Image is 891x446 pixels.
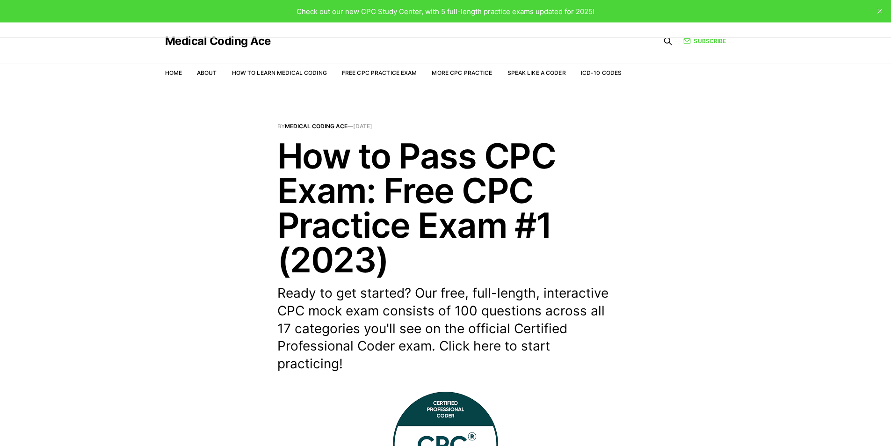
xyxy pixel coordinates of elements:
a: Speak Like a Coder [507,69,566,76]
button: close [872,4,887,19]
a: Free CPC Practice Exam [342,69,417,76]
a: ICD-10 Codes [581,69,622,76]
a: How to Learn Medical Coding [232,69,327,76]
a: About [197,69,217,76]
time: [DATE] [353,123,372,130]
a: Subscribe [683,37,726,45]
span: Check out our new CPC Study Center, with 5 full-length practice exams updated for 2025! [297,7,594,16]
a: Home [165,69,182,76]
a: More CPC Practice [432,69,492,76]
h1: How to Pass CPC Exam: Free CPC Practice Exam #1 (2023) [277,139,614,277]
a: Medical Coding Ace [165,36,271,47]
span: By — [277,124,614,129]
a: Medical Coding Ace [285,123,348,130]
p: Ready to get started? Our free, full-length, interactive CPC mock exam consists of 100 questions ... [277,285,614,373]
